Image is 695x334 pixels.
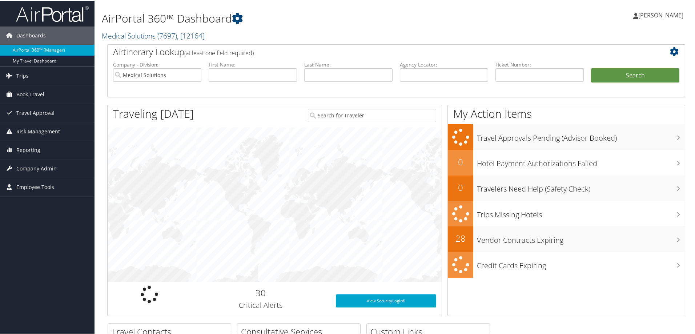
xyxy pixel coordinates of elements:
[308,108,436,121] input: Search for Traveler
[16,122,60,140] span: Risk Management
[448,181,473,193] h2: 0
[633,4,691,25] a: [PERSON_NAME]
[477,129,685,142] h3: Travel Approvals Pending (Advisor Booked)
[448,149,685,175] a: 0Hotel Payment Authorizations Failed
[448,226,685,251] a: 28Vendor Contracts Expiring
[448,155,473,168] h2: 0
[16,5,89,22] img: airportal-logo.png
[16,66,29,84] span: Trips
[113,105,194,121] h1: Traveling [DATE]
[448,200,685,226] a: Trips Missing Hotels
[448,232,473,244] h2: 28
[113,45,631,57] h2: Airtinerary Lookup
[336,294,436,307] a: View SecurityLogic®
[638,11,683,19] span: [PERSON_NAME]
[177,30,205,40] span: , [ 12164 ]
[113,60,201,68] label: Company - Division:
[477,231,685,245] h3: Vendor Contracts Expiring
[16,140,40,158] span: Reporting
[495,60,584,68] label: Ticket Number:
[16,85,44,103] span: Book Travel
[477,205,685,219] h3: Trips Missing Hotels
[197,299,325,310] h3: Critical Alerts
[591,68,679,82] button: Search
[448,105,685,121] h1: My Action Items
[477,180,685,193] h3: Travelers Need Help (Safety Check)
[157,30,177,40] span: ( 7697 )
[197,286,325,298] h2: 30
[477,256,685,270] h3: Credit Cards Expiring
[102,30,205,40] a: Medical Solutions
[184,48,254,56] span: (at least one field required)
[304,60,393,68] label: Last Name:
[16,26,46,44] span: Dashboards
[448,251,685,277] a: Credit Cards Expiring
[448,175,685,200] a: 0Travelers Need Help (Safety Check)
[16,159,57,177] span: Company Admin
[102,10,494,25] h1: AirPortal 360™ Dashboard
[400,60,488,68] label: Agency Locator:
[477,154,685,168] h3: Hotel Payment Authorizations Failed
[209,60,297,68] label: First Name:
[16,103,55,121] span: Travel Approval
[448,124,685,149] a: Travel Approvals Pending (Advisor Booked)
[16,177,54,196] span: Employee Tools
